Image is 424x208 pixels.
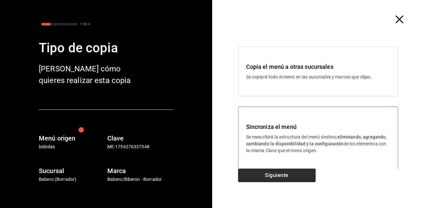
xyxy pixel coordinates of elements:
[246,62,390,71] h3: Copia el menú a otras sucursales
[107,143,173,150] p: ME-1756276337348
[246,74,390,80] p: Se copiará todo el menú en las sucursales y marcas que elijas.
[39,143,105,150] p: bebidas
[80,22,90,26] div: 1 DE 4
[246,134,390,154] p: Se reescribirá la estructura del menú destino; de los elementos con la misma Clave que el menú or...
[39,166,105,176] h6: Sucursal
[246,122,390,131] h3: Sincroniza el menú
[39,133,105,143] h6: Menú origen
[39,38,173,58] div: Tipo de copia
[238,169,316,182] button: Siguiente
[107,166,173,176] h6: Marca
[39,176,105,183] p: Babero (Borrador)
[39,63,142,86] div: [PERSON_NAME] cómo quieres realizar esta copia
[107,133,173,143] h6: Clave
[107,176,173,183] p: Babero/Biberon - Borrador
